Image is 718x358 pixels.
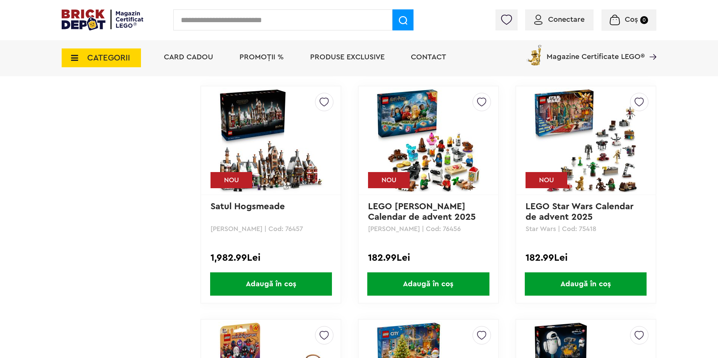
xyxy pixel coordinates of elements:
[87,54,130,62] span: CATEGORII
[368,225,489,232] p: [PERSON_NAME] | Cod: 76456
[547,43,645,60] span: Magazine Certificate LEGO®
[640,16,648,24] small: 0
[533,88,638,193] img: LEGO Star Wars Calendar de advent 2025
[526,253,646,263] div: 182.99Lei
[218,88,324,193] img: Satul Hogsmeade
[625,16,638,23] span: Coș
[310,53,385,61] a: Produse exclusive
[411,53,446,61] a: Contact
[526,225,646,232] p: Star Wars | Cod: 75418
[210,272,332,296] span: Adaugă în coș
[548,16,585,23] span: Conectare
[164,53,213,61] a: Card Cadou
[211,225,331,232] p: [PERSON_NAME] | Cod: 76457
[211,172,252,188] div: NOU
[368,172,410,188] div: NOU
[359,272,498,296] a: Adaugă în coș
[211,202,285,211] a: Satul Hogsmeade
[211,253,331,263] div: 1,982.99Lei
[367,272,489,296] span: Adaugă în coș
[645,43,656,51] a: Magazine Certificate LEGO®
[368,202,476,222] a: LEGO [PERSON_NAME] Calendar de advent 2025
[516,272,656,296] a: Adaugă în coș
[201,272,341,296] a: Adaugă în coș
[239,53,284,61] a: PROMOȚII %
[368,253,489,263] div: 182.99Lei
[526,202,636,222] a: LEGO Star Wars Calendar de advent 2025
[526,172,567,188] div: NOU
[534,16,585,23] a: Conectare
[525,272,647,296] span: Adaugă în coș
[376,88,481,193] img: LEGO Harry Potter Calendar de advent 2025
